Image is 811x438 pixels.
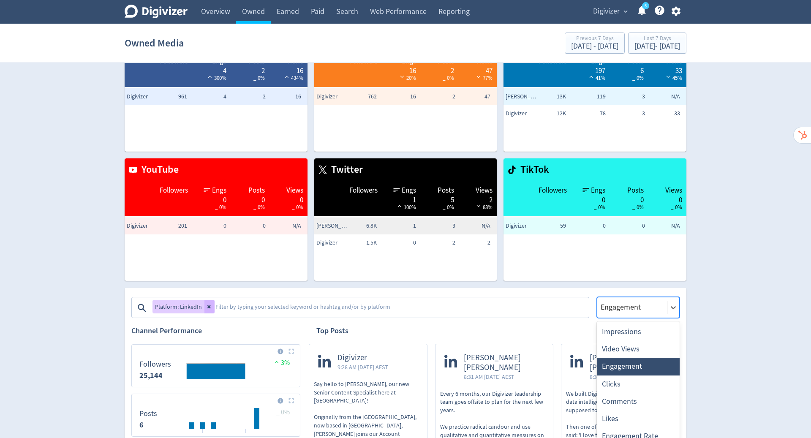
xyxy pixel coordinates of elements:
[125,30,184,57] h1: Owned Media
[587,74,605,82] span: 41%
[664,74,682,82] span: 45%
[597,323,680,340] div: Impressions
[614,195,644,202] div: 0
[590,353,670,373] span: [PERSON_NAME] [PERSON_NAME]
[647,218,686,234] td: N/A
[212,185,226,196] span: Engs
[597,393,680,410] div: Comments
[248,185,265,196] span: Posts
[664,73,672,80] img: negative-performance-white.svg
[571,35,618,43] div: Previous 7 Days
[506,92,539,101] span: Emma Lo Russo
[539,185,567,196] span: Followers
[614,66,644,73] div: 6
[276,408,290,416] span: _ 0%
[506,109,539,118] span: Digivizer
[340,234,379,251] td: 1.5K
[464,353,544,373] span: [PERSON_NAME] [PERSON_NAME]
[139,359,171,369] dt: Followers
[340,88,379,105] td: 762
[627,185,644,196] span: Posts
[327,163,363,177] span: Twitter
[273,195,303,202] div: 0
[206,73,214,80] img: positive-performance-white.svg
[516,163,549,177] span: TikTok
[268,88,307,105] td: 16
[398,73,406,80] img: negative-performance-white.svg
[283,73,291,80] img: positive-performance-white.svg
[645,3,647,9] text: 5
[273,66,303,73] div: 16
[379,218,418,234] td: 1
[506,222,539,230] span: Digivizer
[229,88,268,105] td: 2
[189,88,229,105] td: 4
[418,218,457,234] td: 3
[196,66,226,73] div: 4
[316,239,350,247] span: Digivizer
[503,29,686,152] table: customized table
[139,409,157,419] dt: Posts
[288,348,294,354] img: Placeholder
[634,43,680,50] div: [DATE] - [DATE]
[314,158,497,281] table: customized table
[652,195,682,202] div: 0
[464,373,544,381] span: 8:31 AM [DATE] AEST
[571,43,618,50] div: [DATE] - [DATE]
[135,397,297,433] svg: Posts 6
[398,74,416,82] span: 20%
[642,2,649,9] a: 5
[235,66,265,73] div: 2
[386,66,416,73] div: 16
[457,234,497,251] td: 2
[196,195,226,202] div: 0
[529,88,568,105] td: 13K
[575,66,605,73] div: 197
[622,8,629,15] span: expand_more
[137,163,179,177] span: YouTube
[241,432,251,438] text: 06/10
[474,204,493,211] span: 83%
[652,66,682,73] div: 33
[590,5,630,18] button: Digivizer
[316,92,350,101] span: Digivizer
[272,359,290,367] span: 3%
[608,105,647,122] td: 3
[125,29,308,152] table: customized table
[253,74,265,82] span: _ 0%
[425,66,454,73] div: 2
[597,358,680,375] div: Engagement
[283,74,303,82] span: 434%
[671,204,682,211] span: _ 0%
[463,195,493,202] div: 2
[314,29,497,152] table: customized table
[632,204,644,211] span: _ 0%
[503,158,686,281] table: customized table
[418,88,457,105] td: 2
[337,363,388,371] span: 9:28 AM [DATE] AEST
[395,203,404,209] img: positive-performance-white.svg
[474,73,483,80] img: negative-performance-white.svg
[253,204,265,211] span: _ 0%
[127,92,161,101] span: Digivizer
[135,348,297,384] svg: Followers 0
[608,218,647,234] td: 0
[425,195,454,202] div: 5
[647,88,686,105] td: N/A
[568,88,607,105] td: 119
[349,185,378,196] span: Followers
[597,340,680,358] div: Video Views
[529,218,568,234] td: 59
[155,304,202,310] span: Platform: LinkedIn
[568,105,607,122] td: 78
[457,218,497,234] td: N/A
[395,204,416,211] span: 100%
[379,88,418,105] td: 16
[438,185,454,196] span: Posts
[229,218,268,234] td: 0
[597,410,680,427] div: Likes
[139,370,163,381] strong: 25,144
[457,88,497,105] td: 47
[386,195,416,202] div: 1
[565,33,625,54] button: Previous 7 Days[DATE] - [DATE]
